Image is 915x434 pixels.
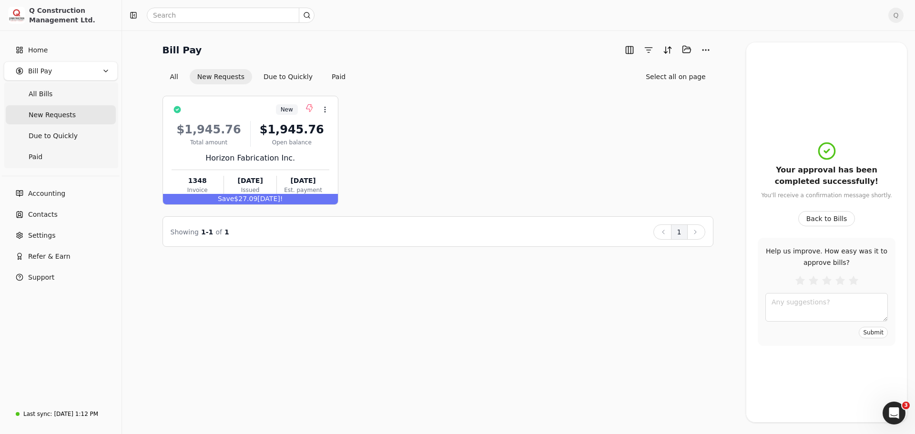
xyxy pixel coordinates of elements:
button: More [698,42,713,58]
button: Refer & Earn [4,247,118,266]
div: You'll receive a confirmation message shortly. [761,191,892,200]
span: Settings [28,231,55,241]
button: Q [888,8,904,23]
div: Your approval has been completed successfully! [758,164,895,187]
button: New Requests [190,69,252,84]
button: Select all on page [638,69,713,84]
span: New [281,105,293,114]
button: Submit [859,327,888,338]
a: Due to Quickly [6,126,116,145]
span: Save [218,195,234,202]
span: Showing [171,228,199,236]
div: [DATE] 1:12 PM [54,410,98,418]
span: Due to Quickly [29,131,78,141]
div: $1,945.76 [254,121,329,138]
a: Home [4,40,118,60]
span: Bill Pay [28,66,52,76]
div: Help us improve. How easy was it to approve bills? [765,245,888,268]
input: Search [147,8,315,23]
span: Home [28,45,48,55]
button: Due to Quickly [256,69,320,84]
button: Support [4,268,118,287]
a: Settings [4,226,118,245]
div: Total amount [172,138,246,147]
a: Accounting [4,184,118,203]
h2: Bill Pay [163,42,202,58]
a: All Bills [6,84,116,103]
div: Issued [224,186,276,194]
div: [DATE] [277,176,329,186]
span: Contacts [28,210,58,220]
span: Accounting [28,189,65,199]
span: 1 - 1 [201,228,213,236]
span: of [215,228,222,236]
button: Back to Bills [798,211,855,226]
button: Paid [324,69,353,84]
div: $27.09 [163,194,338,204]
iframe: Intercom live chat [883,402,905,424]
div: Open balance [254,138,329,147]
button: 1 [671,224,688,240]
span: Refer & Earn [28,252,71,262]
a: Last sync:[DATE] 1:12 PM [4,405,118,423]
span: Support [28,273,54,283]
span: New Requests [29,110,76,120]
span: All Bills [29,89,52,99]
button: All [163,69,186,84]
span: Paid [29,152,42,162]
button: Batch (0) [679,42,694,57]
a: Contacts [4,205,118,224]
div: [DATE] [224,176,276,186]
a: Paid [6,147,116,166]
span: 1 [224,228,229,236]
div: Q Construction Management Ltd. [29,6,113,25]
button: Bill Pay [4,61,118,81]
div: 1348 [172,176,224,186]
div: Last sync: [23,410,52,418]
div: Invoice filter options [163,69,354,84]
div: Invoice [172,186,224,194]
div: Horizon Fabrication Inc. [172,152,329,164]
a: New Requests [6,105,116,124]
div: $1,945.76 [172,121,246,138]
div: Est. payment [277,186,329,194]
button: Sort [660,42,675,58]
span: [DATE]! [257,195,283,202]
span: 3 [902,402,910,409]
img: 3171ca1f-602b-4dfe-91f0-0ace091e1481.jpeg [8,7,25,24]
